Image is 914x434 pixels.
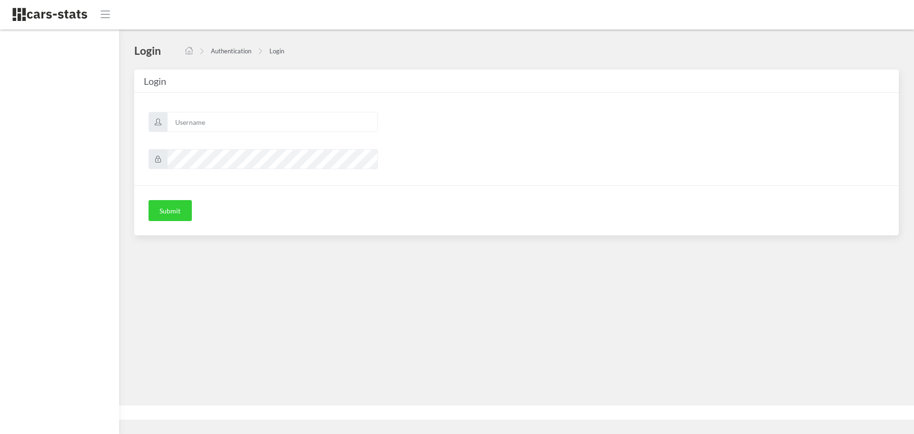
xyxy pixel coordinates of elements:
a: Authentication [211,47,251,55]
span: Login [144,75,166,87]
input: Username [167,112,378,132]
a: Login [269,47,284,55]
img: navbar brand [12,7,88,22]
button: Submit [149,200,192,221]
h4: Login [134,43,161,58]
